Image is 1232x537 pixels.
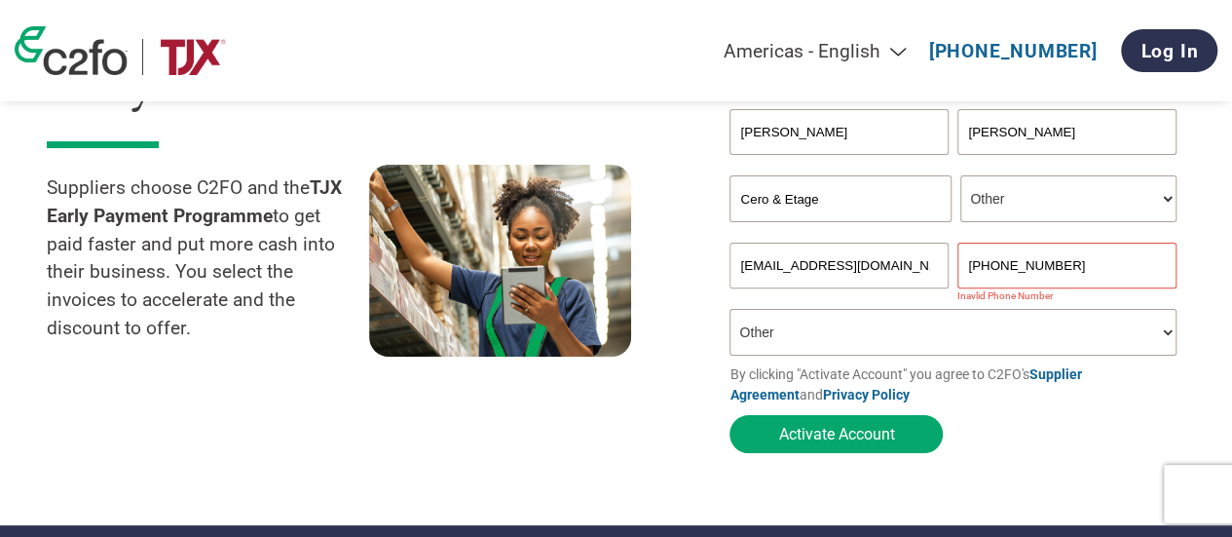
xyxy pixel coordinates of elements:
[158,39,228,75] img: TJX
[822,387,909,403] a: Privacy Policy
[729,157,948,168] div: Invalid first name or first name is too long
[729,109,948,155] input: First Name*
[729,175,951,222] input: Your company name*
[729,224,1176,235] div: Invalid company name or company name is too long
[1121,29,1217,72] a: Log In
[957,243,1176,288] input: Phone*
[15,26,128,75] img: c2fo logo
[957,109,1176,155] input: Last Name*
[729,364,1185,405] p: By clicking "Activate Account" you agree to C2FO's and
[729,290,948,301] div: Inavlid Email Address
[957,157,1176,168] div: Invalid last name or last name is too long
[957,290,1176,301] div: Inavlid Phone Number
[929,40,1098,62] a: [PHONE_NUMBER]
[369,165,631,357] img: supply chain worker
[729,415,943,453] button: Activate Account
[47,174,369,343] p: Suppliers choose C2FO and the to get paid faster and put more cash into their business. You selec...
[729,243,948,288] input: Invalid Email format
[960,175,1176,222] select: Title/Role
[47,176,342,227] strong: TJX Early Payment Programme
